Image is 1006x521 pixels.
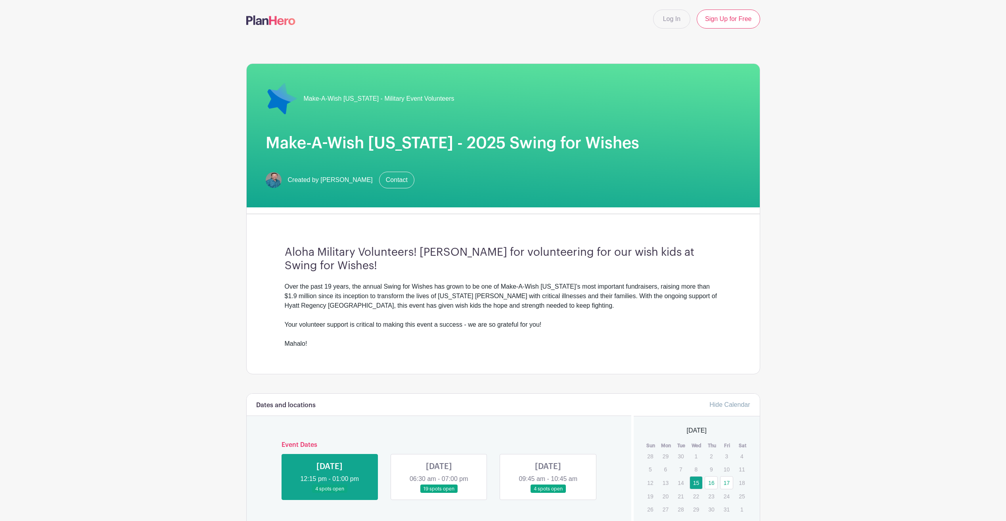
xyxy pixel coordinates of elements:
p: 30 [705,503,718,515]
h6: Dates and locations [256,402,316,409]
p: 24 [720,490,733,502]
p: 12 [644,477,657,489]
p: 1 [690,450,703,462]
img: 18-blue-star-png-image.png [266,83,297,115]
h1: Make-A-Wish [US_STATE] - 2025 Swing for Wishes [266,134,741,153]
p: 6 [659,463,672,475]
p: 22 [690,490,703,502]
a: 17 [720,476,733,489]
p: 14 [674,477,687,489]
th: Mon [659,442,674,450]
h3: Aloha Military Volunteers! [PERSON_NAME] for volunteering for our wish kids at Swing for Wishes! [285,246,722,272]
p: 23 [705,490,718,502]
a: Sign Up for Free [697,10,760,29]
a: 15 [690,476,703,489]
th: Wed [689,442,705,450]
a: Hide Calendar [709,401,750,408]
th: Thu [704,442,720,450]
a: Log In [653,10,690,29]
div: Over the past 19 years, the annual Swing for Wishes has grown to be one of Make-A-Wish [US_STATE]... [285,282,722,349]
th: Tue [674,442,689,450]
p: 21 [674,490,687,502]
p: 28 [674,503,687,515]
p: 10 [720,463,733,475]
p: 25 [735,490,748,502]
span: Make-A-Wish [US_STATE] - Military Event Volunteers [304,94,454,103]
p: 11 [735,463,748,475]
p: 29 [690,503,703,515]
p: 30 [674,450,687,462]
p: 1 [735,503,748,515]
p: 20 [659,490,672,502]
h6: Event Dates [275,441,603,449]
p: 7 [674,463,687,475]
th: Fri [720,442,735,450]
p: 3 [720,450,733,462]
p: 2 [705,450,718,462]
img: will_phelps-312x214.jpg [266,172,282,188]
p: 4 [735,450,748,462]
a: Contact [379,172,414,188]
p: 9 [705,463,718,475]
p: 31 [720,503,733,515]
p: 27 [659,503,672,515]
p: 8 [690,463,703,475]
th: Sat [735,442,750,450]
img: logo-507f7623f17ff9eddc593b1ce0a138ce2505c220e1c5a4e2b4648c50719b7d32.svg [246,15,295,25]
p: 26 [644,503,657,515]
p: 13 [659,477,672,489]
p: 28 [644,450,657,462]
p: 19 [644,490,657,502]
p: 5 [644,463,657,475]
th: Sun [643,442,659,450]
p: 29 [659,450,672,462]
span: Created by [PERSON_NAME] [288,175,373,185]
span: [DATE] [687,426,707,435]
a: 16 [705,476,718,489]
p: 18 [735,477,748,489]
